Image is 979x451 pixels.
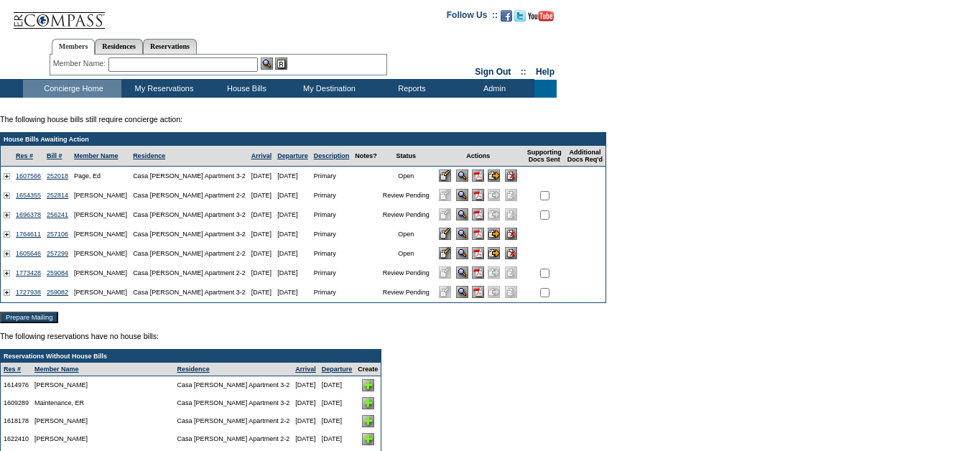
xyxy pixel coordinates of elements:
td: Casa [PERSON_NAME] Apartment 3-2 [130,167,249,186]
img: plus.gif [4,212,10,218]
img: b_pdf.gif [472,169,484,182]
a: 1607566 [16,172,41,180]
img: Add House Bill [362,397,374,409]
img: plus.gif [4,173,10,180]
img: Delete [505,189,517,201]
a: 1727938 [16,289,41,296]
td: Primary [311,244,353,264]
a: 257299 [47,250,68,257]
td: [DATE] [292,394,319,412]
td: Actions [432,146,524,167]
img: Follow us on Twitter [514,10,526,22]
td: [DATE] [274,186,311,205]
img: Delete [505,286,517,298]
input: View [456,208,468,220]
img: Edit [439,266,451,279]
input: Edit [439,247,451,259]
input: View [456,266,468,279]
img: Become our fan on Facebook [501,10,512,22]
img: plus.gif [4,192,10,199]
td: Admin [452,80,534,98]
img: b_pdf.gif [472,208,484,220]
td: 1614976 [1,376,32,394]
a: Arrival [251,152,272,159]
td: Review Pending [380,186,432,205]
td: [DATE] [249,225,275,244]
a: Residences [95,39,143,54]
img: Delete [505,208,517,220]
input: Submit for Processing [488,228,500,240]
td: Casa [PERSON_NAME] Apartment 2-2 [175,412,293,430]
td: Create [355,363,381,376]
td: Primary [311,283,353,302]
td: [DATE] [292,412,319,430]
a: 259082 [47,289,68,296]
span: :: [521,67,526,77]
a: Help [536,67,555,77]
a: Residence [133,152,165,159]
td: Supporting Docs Sent [524,146,565,167]
img: Add House Bill [362,379,374,391]
input: View [456,228,468,240]
img: Submit for Processing [488,266,500,279]
a: Res # [4,366,21,373]
td: [PERSON_NAME] [71,225,130,244]
td: Casa [PERSON_NAME] Apartment 3-2 [130,205,249,225]
td: Concierge Home [23,80,121,98]
td: Casa [PERSON_NAME] Apartment 2-2 [130,186,249,205]
td: [DATE] [249,264,275,283]
input: Edit [439,169,451,182]
td: [DATE] [249,283,275,302]
img: Submit for Processing [488,286,500,298]
td: Casa [PERSON_NAME] Apartment 3-2 [175,394,293,412]
a: 1654355 [16,192,41,199]
a: Member Name [74,152,119,159]
td: [PERSON_NAME] [71,205,130,225]
td: [DATE] [319,412,356,430]
input: View [456,247,468,259]
td: Additional Docs Req'd [565,146,606,167]
a: 1773428 [16,269,41,276]
td: [DATE] [319,376,356,394]
img: Edit [439,189,451,201]
input: View [456,169,468,182]
td: 1609289 [1,394,32,412]
td: My Reservations [121,80,204,98]
input: Submit for Processing [488,247,500,259]
a: Description [314,152,350,159]
input: View [456,189,468,201]
img: Delete [505,266,517,279]
a: Residence [177,366,210,373]
td: [PERSON_NAME] [71,186,130,205]
td: [PERSON_NAME] [32,412,175,430]
td: [DATE] [319,394,356,412]
td: [DATE] [274,225,311,244]
td: [DATE] [274,167,311,186]
a: 257106 [47,231,68,238]
td: Maintenance, ER [32,394,175,412]
img: plus.gif [4,251,10,257]
img: b_pdf.gif [472,266,484,279]
img: b_pdf.gif [472,286,484,298]
img: plus.gif [4,231,10,238]
input: View [456,286,468,298]
td: [DATE] [274,244,311,264]
td: Primary [311,167,353,186]
td: Casa [PERSON_NAME] Apartment 2-2 [175,430,293,448]
img: View [261,57,273,70]
td: Primary [311,186,353,205]
a: Member Name [34,366,79,373]
td: [PERSON_NAME] [71,244,130,264]
a: Follow us on Twitter [514,14,526,23]
td: [PERSON_NAME] [71,283,130,302]
a: Bill # [47,152,62,159]
a: 1605646 [16,250,41,257]
input: Delete [505,247,517,259]
a: 256241 [47,211,68,218]
td: Casa [PERSON_NAME] Apartment 3-2 [130,225,249,244]
td: House Bills Awaiting Action [1,133,606,146]
td: [DATE] [274,205,311,225]
a: Reservations [143,39,197,54]
td: Primary [311,205,353,225]
a: Arrival [295,366,316,373]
